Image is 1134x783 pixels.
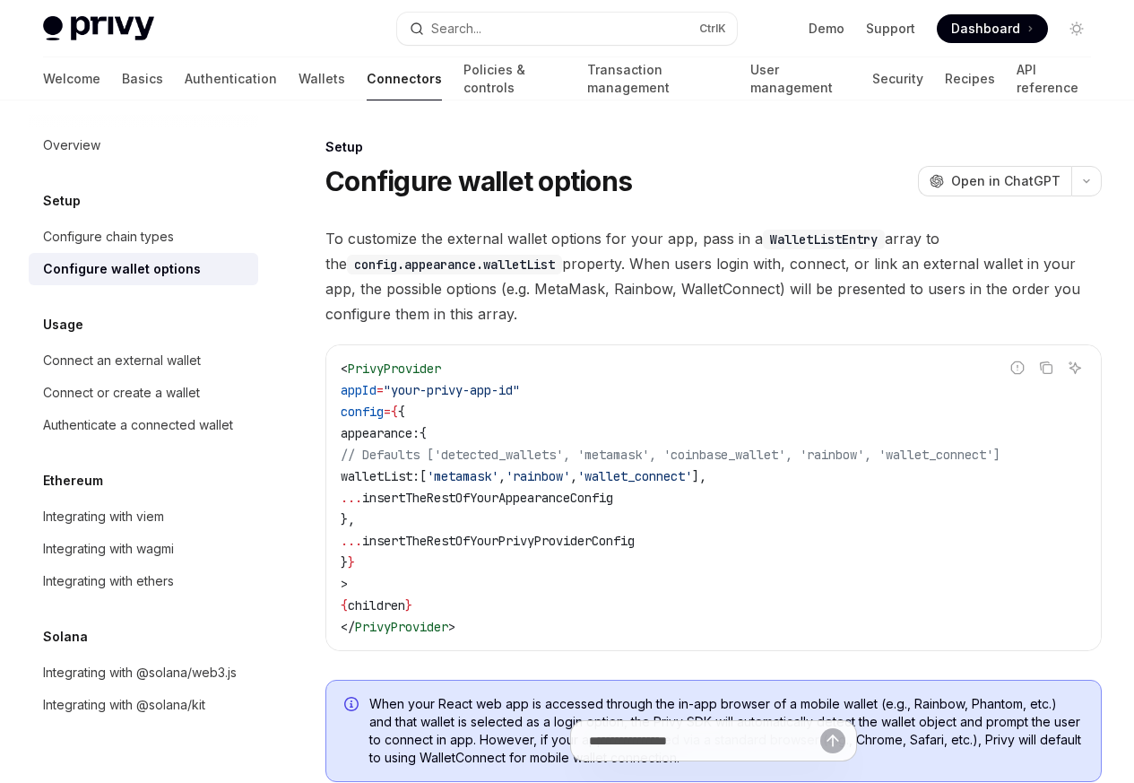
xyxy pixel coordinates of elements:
a: User management [750,57,851,100]
div: Integrating with @solana/web3.js [43,662,237,683]
span: appearance: [341,425,420,441]
div: Connect or create a wallet [43,382,200,404]
span: > [448,619,455,635]
span: < [341,361,348,377]
span: = [384,404,391,420]
a: Configure wallet options [29,253,258,285]
div: Integrating with viem [43,506,164,527]
a: Overview [29,129,258,161]
span: Open in ChatGPT [951,172,1060,190]
code: config.appearance.walletList [347,255,562,274]
a: Integrating with ethers [29,565,258,597]
input: Ask a question... [589,721,820,761]
span: , [498,468,506,484]
span: children [348,597,405,613]
span: PrivyProvider [355,619,448,635]
h1: Configure wallet options [325,165,632,197]
a: Wallets [299,57,345,100]
div: Setup [325,138,1102,156]
a: Support [866,20,915,38]
div: Integrating with @solana/kit [43,694,205,716]
span: insertTheRestOfYourAppearanceConfig [362,490,613,506]
a: Recipes [945,57,995,100]
a: Configure chain types [29,221,258,253]
div: Overview [43,135,100,156]
span: { [398,404,405,420]
span: ... [341,490,362,506]
span: ], [692,468,706,484]
a: API reference [1017,57,1091,100]
h5: Solana [43,626,88,648]
a: Basics [122,57,163,100]
svg: Info [344,697,362,715]
span: PrivyProvider [348,361,441,377]
div: Integrating with wagmi [43,538,174,560]
span: Dashboard [951,20,1020,38]
span: } [405,597,412,613]
button: Open in ChatGPT [918,166,1071,196]
span: To customize the external wallet options for your app, pass in a array to the property. When user... [325,226,1102,326]
span: 'metamask' [427,468,498,484]
a: Dashboard [937,14,1048,43]
span: }, [341,511,355,527]
h5: Setup [43,190,81,212]
span: [ [420,468,427,484]
div: Connect an external wallet [43,350,201,371]
span: Ctrl K [699,22,726,36]
span: ... [341,533,362,549]
span: appId [341,382,377,398]
span: 'rainbow' [506,468,570,484]
a: Transaction management [587,57,729,100]
a: Authenticate a connected wallet [29,409,258,441]
button: Report incorrect code [1006,356,1029,379]
button: Open search [397,13,737,45]
a: Integrating with @solana/web3.js [29,657,258,689]
span: </ [341,619,355,635]
h5: Ethereum [43,470,103,492]
span: When your React web app is accessed through the in-app browser of a mobile wallet (e.g., Rainbow,... [369,695,1083,767]
button: Send message [820,728,845,753]
span: insertTheRestOfYourPrivyProviderConfig [362,533,635,549]
div: Authenticate a connected wallet [43,414,233,436]
h5: Usage [43,314,83,335]
a: Security [872,57,923,100]
a: Connect an external wallet [29,344,258,377]
span: { [391,404,398,420]
span: walletList: [341,468,420,484]
span: // Defaults ['detected_wallets', 'metamask', 'coinbase_wallet', 'rainbow', 'wallet_connect'] [341,447,1000,463]
span: , [570,468,577,484]
div: Search... [431,18,481,39]
button: Toggle dark mode [1062,14,1091,43]
a: Demo [809,20,844,38]
div: Configure wallet options [43,258,201,280]
a: Integrating with wagmi [29,533,258,565]
span: { [420,425,427,441]
span: 'wallet_connect' [577,468,692,484]
a: Welcome [43,57,100,100]
button: Ask AI [1063,356,1086,379]
div: Integrating with ethers [43,570,174,592]
a: Connect or create a wallet [29,377,258,409]
button: Copy the contents from the code block [1034,356,1058,379]
div: Configure chain types [43,226,174,248]
a: Policies & controls [463,57,566,100]
span: } [341,554,348,570]
img: light logo [43,16,154,41]
span: { [341,597,348,613]
a: Integrating with viem [29,500,258,533]
a: Connectors [367,57,442,100]
span: > [341,576,348,592]
a: Authentication [185,57,277,100]
span: "your-privy-app-id" [384,382,520,398]
code: WalletListEntry [763,230,885,249]
a: Integrating with @solana/kit [29,689,258,721]
span: config [341,404,384,420]
span: = [377,382,384,398]
span: } [348,554,355,570]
